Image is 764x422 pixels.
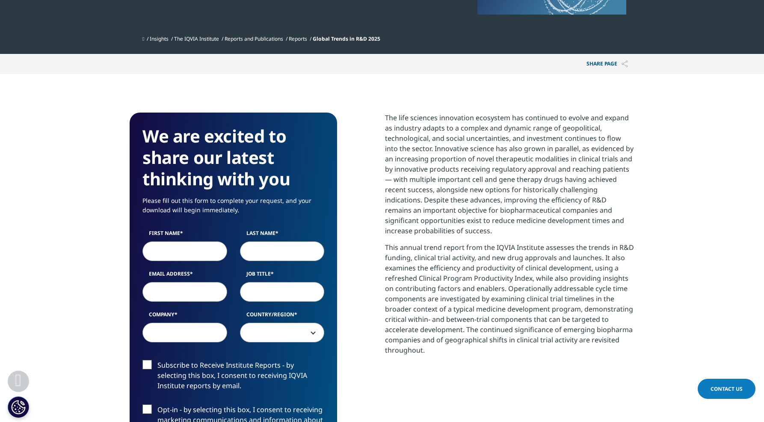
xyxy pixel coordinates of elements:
[142,311,227,323] label: Company
[289,35,307,42] a: Reports
[225,35,283,42] a: Reports and Publications
[313,35,380,42] span: Global Trends in R&D 2025
[142,229,227,241] label: First Name
[580,54,634,74] button: Share PAGEShare PAGE
[622,60,628,68] img: Share PAGE
[385,242,634,362] p: This annual trend report from the IQVIA Institute assesses the trends in R&D funding, clinical tr...
[142,270,227,282] label: Email Address
[711,385,743,392] span: Contact Us
[142,125,324,190] h3: We are excited to share our latest thinking with you
[385,113,634,242] p: The life sciences innovation ecosystem has continued to evolve and expand as industry adapts to a...
[240,229,325,241] label: Last Name
[174,35,219,42] a: The IQVIA Institute
[8,396,29,418] button: Cookies Settings
[240,270,325,282] label: Job Title
[150,35,169,42] a: Insights
[142,196,324,221] p: Please fill out this form to complete your request, and your download will begin immediately.
[240,311,325,323] label: Country/Region
[698,379,755,399] a: Contact Us
[142,360,324,395] label: Subscribe to Receive Institute Reports - by selecting this box, I consent to receiving IQVIA Inst...
[580,54,634,74] p: Share PAGE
